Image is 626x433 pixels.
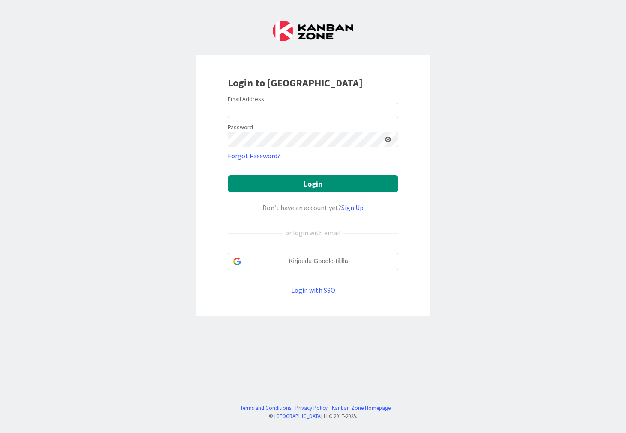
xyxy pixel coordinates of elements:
[228,95,264,103] label: Email Address
[228,151,280,161] a: Forgot Password?
[283,228,343,238] div: or login with email
[291,286,335,294] a: Login with SSO
[295,404,328,412] a: Privacy Policy
[228,76,363,89] b: Login to [GEOGRAPHIC_DATA]
[244,257,393,266] span: Kirjaudu Google-tilillä
[228,253,398,270] div: Kirjaudu Google-tilillä
[228,123,253,132] label: Password
[240,404,291,412] a: Terms and Conditions
[228,175,398,192] button: Login
[332,404,391,412] a: Kanban Zone Homepage
[236,412,391,420] div: © LLC 2017- 2025 .
[341,203,364,212] a: Sign Up
[228,202,398,213] div: Don’t have an account yet?
[273,21,353,41] img: Kanban Zone
[274,412,322,419] a: [GEOGRAPHIC_DATA]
